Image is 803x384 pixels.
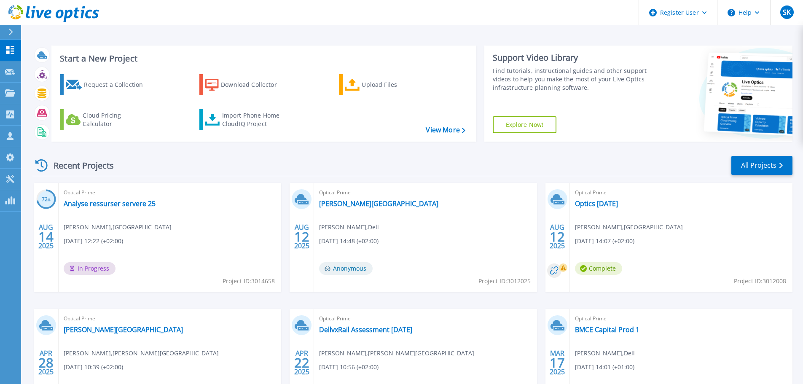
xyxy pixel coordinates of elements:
a: Upload Files [339,74,433,95]
h3: 72 [36,195,56,204]
span: SK [783,9,791,16]
a: Request a Collection [60,74,154,95]
span: Optical Prime [319,314,532,323]
div: APR 2025 [294,347,310,378]
div: MAR 2025 [549,347,565,378]
div: AUG 2025 [549,221,565,252]
span: [PERSON_NAME] , [PERSON_NAME][GEOGRAPHIC_DATA] [64,349,219,358]
span: 22 [294,359,309,366]
a: Explore Now! [493,116,557,133]
span: Project ID: 3014658 [223,277,275,286]
div: AUG 2025 [294,221,310,252]
span: 14 [38,233,54,240]
span: [DATE] 12:22 (+02:00) [64,236,123,246]
span: [PERSON_NAME] , Dell [575,349,635,358]
span: 12 [294,233,309,240]
div: Find tutorials, instructional guides and other support videos to help you make the most of your L... [493,67,650,92]
span: 17 [550,359,565,366]
span: [DATE] 14:01 (+01:00) [575,363,634,372]
span: [PERSON_NAME] , [GEOGRAPHIC_DATA] [575,223,683,232]
span: 28 [38,359,54,366]
a: Cloud Pricing Calculator [60,109,154,130]
div: Upload Files [362,76,429,93]
span: In Progress [64,262,115,275]
div: Support Video Library [493,52,650,63]
a: Download Collector [199,74,293,95]
a: Analyse ressurser servere 25 [64,199,156,208]
span: Optical Prime [575,188,787,197]
div: Request a Collection [84,76,151,93]
a: All Projects [731,156,792,175]
div: AUG 2025 [38,221,54,252]
span: [PERSON_NAME] , [GEOGRAPHIC_DATA] [64,223,172,232]
span: [DATE] 10:56 (+02:00) [319,363,379,372]
div: Download Collector [221,76,288,93]
span: Complete [575,262,622,275]
a: [PERSON_NAME][GEOGRAPHIC_DATA] [319,199,438,208]
span: [DATE] 14:07 (+02:00) [575,236,634,246]
div: Import Phone Home CloudIQ Project [222,111,288,128]
a: [PERSON_NAME][GEOGRAPHIC_DATA] [64,325,183,334]
a: Optics [DATE] [575,199,618,208]
span: [DATE] 14:48 (+02:00) [319,236,379,246]
span: Project ID: 3012008 [734,277,786,286]
div: Recent Projects [32,155,125,176]
span: Project ID: 3012025 [478,277,531,286]
span: % [48,197,51,202]
a: BMCE Capital Prod 1 [575,325,639,334]
span: [DATE] 10:39 (+02:00) [64,363,123,372]
div: Cloud Pricing Calculator [83,111,150,128]
span: Optical Prime [64,188,276,197]
span: Optical Prime [319,188,532,197]
span: 12 [550,233,565,240]
span: [PERSON_NAME] , [PERSON_NAME][GEOGRAPHIC_DATA] [319,349,474,358]
span: [PERSON_NAME] , Dell [319,223,379,232]
span: Optical Prime [575,314,787,323]
h3: Start a New Project [60,54,465,63]
a: DellvxRail Assessment [DATE] [319,325,412,334]
a: View More [426,126,465,134]
div: APR 2025 [38,347,54,378]
span: Optical Prime [64,314,276,323]
span: Anonymous [319,262,373,275]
